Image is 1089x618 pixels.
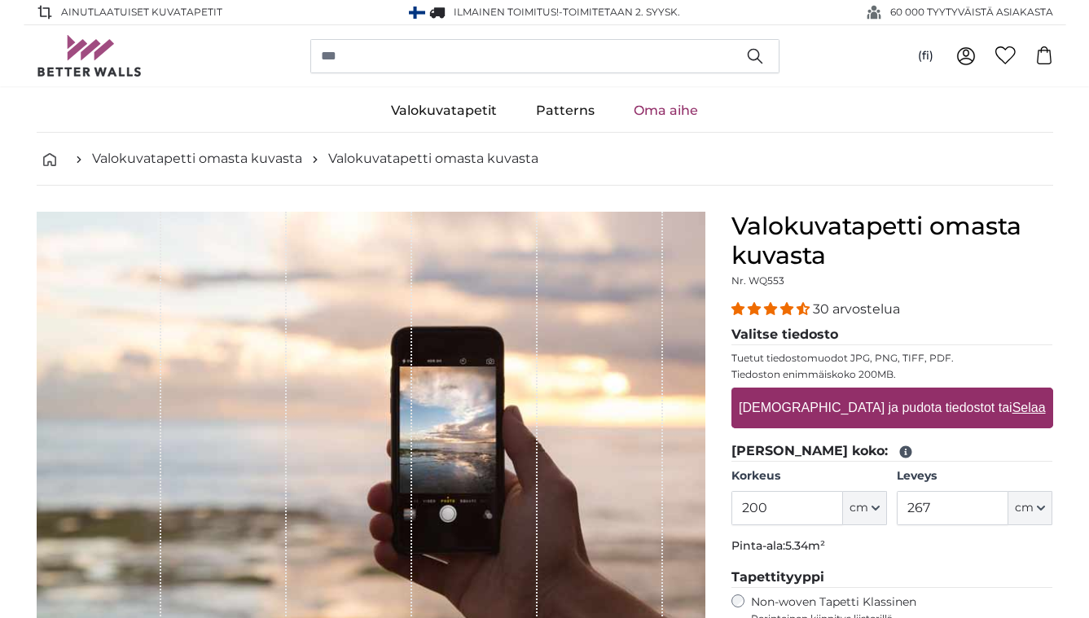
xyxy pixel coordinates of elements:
[731,352,1053,365] p: Tuetut tiedostomuodot JPG, PNG, TIFF, PDF.
[731,368,1053,381] p: Tiedoston enimmäiskoko 200MB.
[731,301,813,317] span: 4.33 stars
[731,274,784,287] span: Nr. WQ553
[61,5,222,20] span: AINUTLAATUISET Kuvatapetit
[905,42,946,71] button: (fi)
[897,468,1052,484] label: Leveys
[731,212,1053,270] h1: Valokuvatapetti omasta kuvasta
[37,133,1053,186] nav: breadcrumbs
[732,392,1052,424] label: [DEMOGRAPHIC_DATA] ja pudota tiedostot tai
[731,441,1053,462] legend: [PERSON_NAME] koko:
[516,90,614,132] a: Patterns
[1012,401,1045,414] u: Selaa
[614,90,718,132] a: Oma aihe
[1015,500,1034,516] span: cm
[785,538,825,553] span: 5.34m²
[409,7,425,19] img: Suomi
[1008,491,1052,525] button: cm
[850,500,868,516] span: cm
[731,568,1053,588] legend: Tapettityyppi
[731,468,887,484] label: Korkeus
[92,149,302,169] a: Valokuvatapetti omasta kuvasta
[731,538,1053,554] p: Pinta-ala:
[454,6,559,18] span: Ilmainen toimitus!
[37,35,143,77] img: Betterwalls
[813,301,900,317] span: 30 arvostelua
[731,325,1053,345] legend: Valitse tiedosto
[328,149,538,169] a: Valokuvatapetti omasta kuvasta
[890,5,1053,20] span: 60 000 TYYTYVÄISTÄ ASIAKASTA
[559,6,680,18] span: -
[563,6,680,18] span: Toimitetaan 2. syysk.
[843,491,887,525] button: cm
[371,90,516,132] a: Valokuvatapetit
